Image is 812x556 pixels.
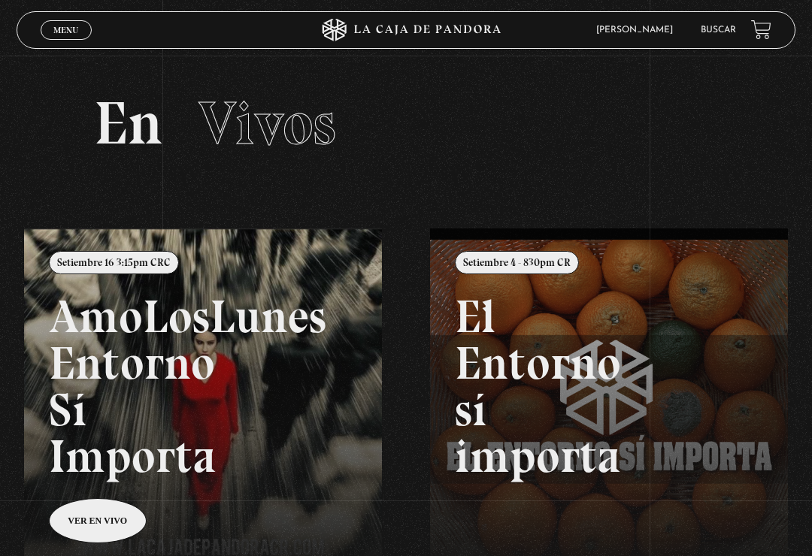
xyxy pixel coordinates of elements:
[53,26,78,35] span: Menu
[589,26,688,35] span: [PERSON_NAME]
[701,26,736,35] a: Buscar
[49,38,84,49] span: Cerrar
[751,20,771,40] a: View your shopping cart
[198,87,336,159] span: Vivos
[94,93,717,153] h2: En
